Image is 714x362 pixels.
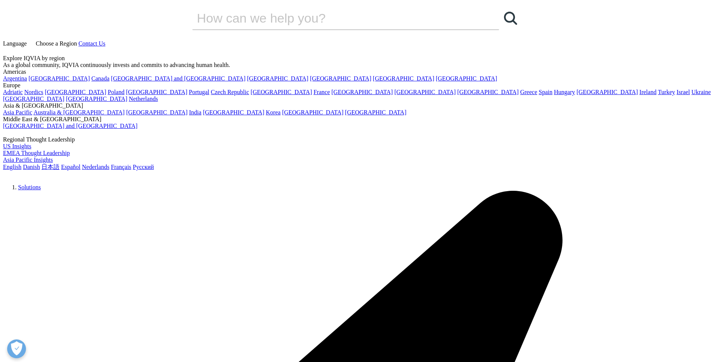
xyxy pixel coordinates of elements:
div: Middle East & [GEOGRAPHIC_DATA] [3,116,711,123]
a: Portugal [189,89,209,95]
a: Canada [91,75,110,82]
a: [GEOGRAPHIC_DATA] [247,75,308,82]
div: As a global community, IQVIA continuously invests and commits to advancing human health. [3,62,711,68]
a: Danish [23,164,40,170]
div: Explore IQVIA by region [3,55,711,62]
a: Asia Pacific [3,109,32,116]
span: Language [3,40,27,47]
a: Greece [520,89,537,95]
a: Español [61,164,81,170]
a: Netherlands [129,96,158,102]
a: Adriatic [3,89,23,95]
a: [GEOGRAPHIC_DATA] [373,75,434,82]
a: English [3,164,21,170]
a: [GEOGRAPHIC_DATA] and [GEOGRAPHIC_DATA] [111,75,245,82]
span: Choose a Region [36,40,77,47]
a: India [189,109,201,116]
a: Turkey [658,89,675,95]
svg: Search [504,12,517,25]
a: US Insights [3,143,31,149]
div: Regional Thought Leadership [3,136,711,143]
a: Search [499,7,522,29]
div: Asia & [GEOGRAPHIC_DATA] [3,102,711,109]
a: [GEOGRAPHIC_DATA] [457,89,519,95]
a: Argentina [3,75,27,82]
a: Solutions [18,184,41,190]
a: Français [111,164,131,170]
a: 日本語 [41,164,59,170]
a: [GEOGRAPHIC_DATA] [577,89,638,95]
a: [GEOGRAPHIC_DATA] [282,109,343,116]
a: [GEOGRAPHIC_DATA] [126,89,187,95]
a: [GEOGRAPHIC_DATA] [251,89,312,95]
a: Israel [677,89,690,95]
a: [GEOGRAPHIC_DATA] [3,96,64,102]
a: [GEOGRAPHIC_DATA] [45,89,106,95]
a: Русский [133,164,154,170]
a: Nederlands [82,164,110,170]
a: Asia Pacific Insights [3,157,53,163]
a: [GEOGRAPHIC_DATA] [310,75,371,82]
a: [GEOGRAPHIC_DATA] [345,109,406,116]
a: Contact Us [78,40,105,47]
a: EMEA Thought Leadership [3,150,70,156]
a: France [314,89,330,95]
a: Korea [266,109,280,116]
a: Nordics [24,89,43,95]
a: [GEOGRAPHIC_DATA] [332,89,393,95]
a: Ukraine [691,89,711,95]
a: Ireland [639,89,656,95]
a: [GEOGRAPHIC_DATA] [126,109,187,116]
a: [GEOGRAPHIC_DATA] [66,96,127,102]
a: [GEOGRAPHIC_DATA] [394,89,456,95]
a: Spain [539,89,552,95]
input: Search [192,7,478,29]
a: [GEOGRAPHIC_DATA] [203,109,264,116]
div: Europe [3,82,711,89]
a: Czech Republic [211,89,249,95]
a: [GEOGRAPHIC_DATA] [29,75,90,82]
a: Australia & [GEOGRAPHIC_DATA] [33,109,125,116]
a: Poland [108,89,124,95]
button: Åbn præferencer [7,339,26,358]
a: [GEOGRAPHIC_DATA] and [GEOGRAPHIC_DATA] [3,123,137,129]
a: [GEOGRAPHIC_DATA] [436,75,497,82]
div: Americas [3,68,711,75]
a: Hungary [554,89,575,95]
